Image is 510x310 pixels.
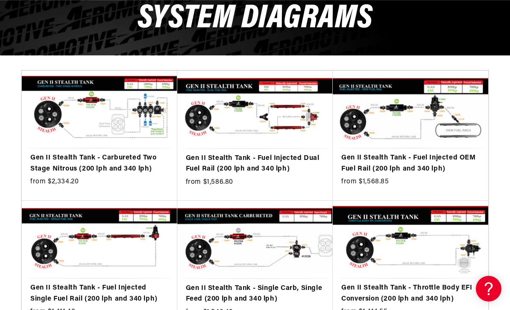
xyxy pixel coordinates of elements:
[341,153,480,174] a: Gen II Stealth Tank - Fuel Injected OEM Fuel Rail (200 lph and 340 lph)
[186,153,325,175] a: Gen II Stealth Tank - Fuel Injected Dual Fuel Rail (200 lph and 340 lph)
[30,283,169,304] a: Gen II Stealth Tank - Fuel Injected Single Fuel Rail (200 lph and 340 lph)
[30,153,169,174] a: Gen II Stealth Tank - Carbureted Two Stage Nitrous (200 lph and 340 lph)
[341,283,480,304] a: Gen II Stealth Tank - Throttle Body EFI Conversion (200 lph and 340 lph)
[186,283,325,305] a: Gen II Stealth Tank - Single Carb, Single Feed (200 lph and 340 lph)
